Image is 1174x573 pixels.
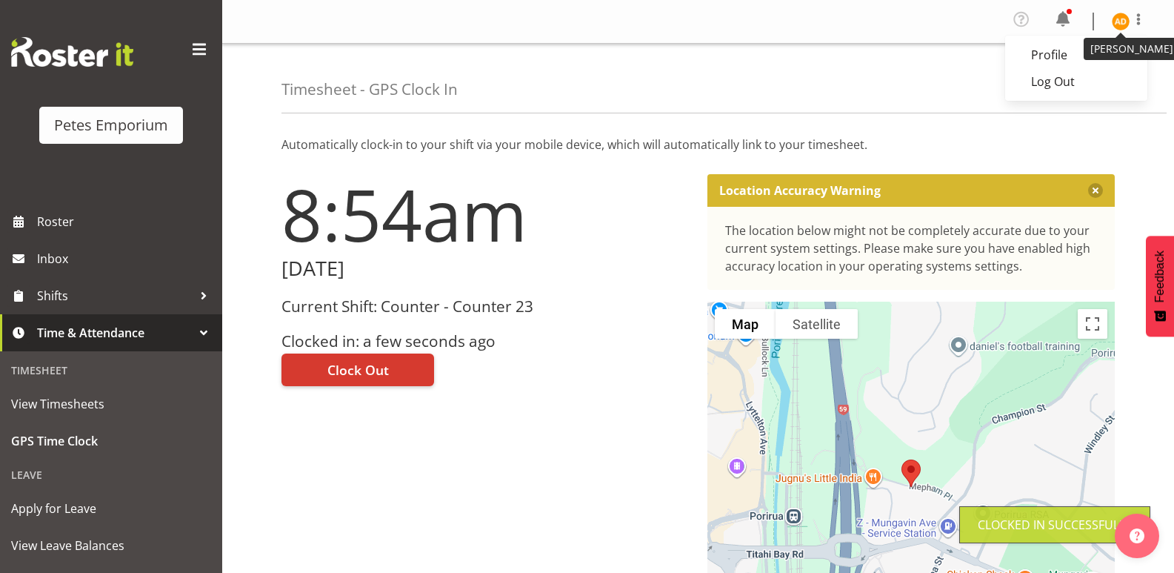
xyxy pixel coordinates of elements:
[11,534,211,557] span: View Leave Balances
[4,527,219,564] a: View Leave Balances
[1112,13,1130,30] img: amelia-denz7002.jpg
[1005,68,1147,95] a: Log Out
[1130,529,1144,543] img: help-xxl-2.png
[11,37,133,67] img: Rosterit website logo
[37,248,215,270] span: Inbox
[978,516,1132,534] div: Clocked in Successfully
[1005,42,1147,68] a: Profile
[1153,251,1167,302] span: Feedback
[37,322,193,344] span: Time & Attendance
[776,309,858,339] button: Show satellite imagery
[11,393,211,415] span: View Timesheets
[11,430,211,452] span: GPS Time Clock
[281,136,1115,153] p: Automatically clock-in to your shift via your mobile device, which will automatically link to you...
[37,211,215,233] span: Roster
[11,497,211,520] span: Apply for Leave
[37,285,193,307] span: Shifts
[281,174,690,254] h1: 8:54am
[281,257,690,280] h2: [DATE]
[281,81,458,98] h4: Timesheet - GPS Clock In
[4,490,219,527] a: Apply for Leave
[1078,309,1107,339] button: Toggle fullscreen view
[281,298,690,315] h3: Current Shift: Counter - Counter 23
[327,360,389,380] span: Clock Out
[4,423,219,460] a: GPS Time Clock
[1146,236,1174,337] button: Feedback - Show survey
[1088,183,1103,198] button: Close message
[281,333,690,350] h3: Clocked in: a few seconds ago
[281,354,434,386] button: Clock Out
[715,309,776,339] button: Show street map
[4,385,219,423] a: View Timesheets
[54,114,168,136] div: Petes Emporium
[719,183,881,198] p: Location Accuracy Warning
[4,355,219,385] div: Timesheet
[725,222,1098,275] div: The location below might not be completely accurate due to your current system settings. Please m...
[4,460,219,490] div: Leave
